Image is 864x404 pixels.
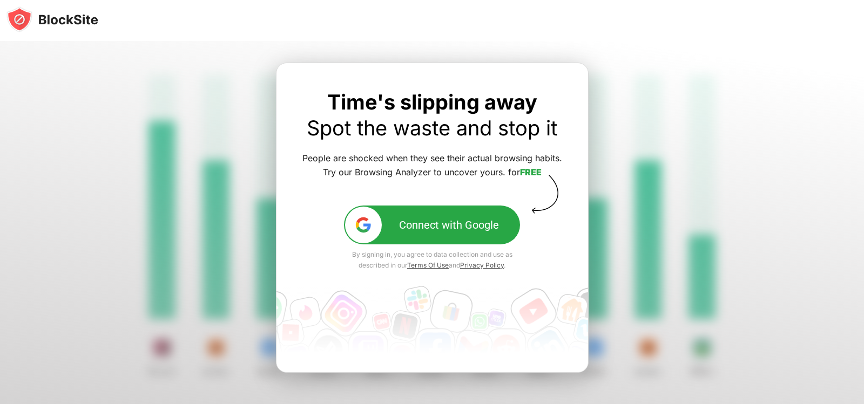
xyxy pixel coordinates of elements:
a: Spot the waste and stop it [307,115,557,140]
div: People are shocked when they see their actual browsing habits. Try our Browsing Analyzer to uncov... [302,152,562,180]
a: FREE [520,167,542,177]
img: blocksite-icon-black.svg [6,6,98,32]
a: Privacy Policy [460,261,504,269]
div: By signing in, you agree to data collection and use as described in our and . [344,249,520,271]
img: google-ic [354,216,373,234]
a: Terms Of Use [407,261,449,269]
div: Time's slipping away [302,89,562,141]
div: Connect with Google [399,218,499,231]
button: google-icConnect with Google [344,206,520,244]
img: vector-arrow-block.svg [528,175,562,214]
